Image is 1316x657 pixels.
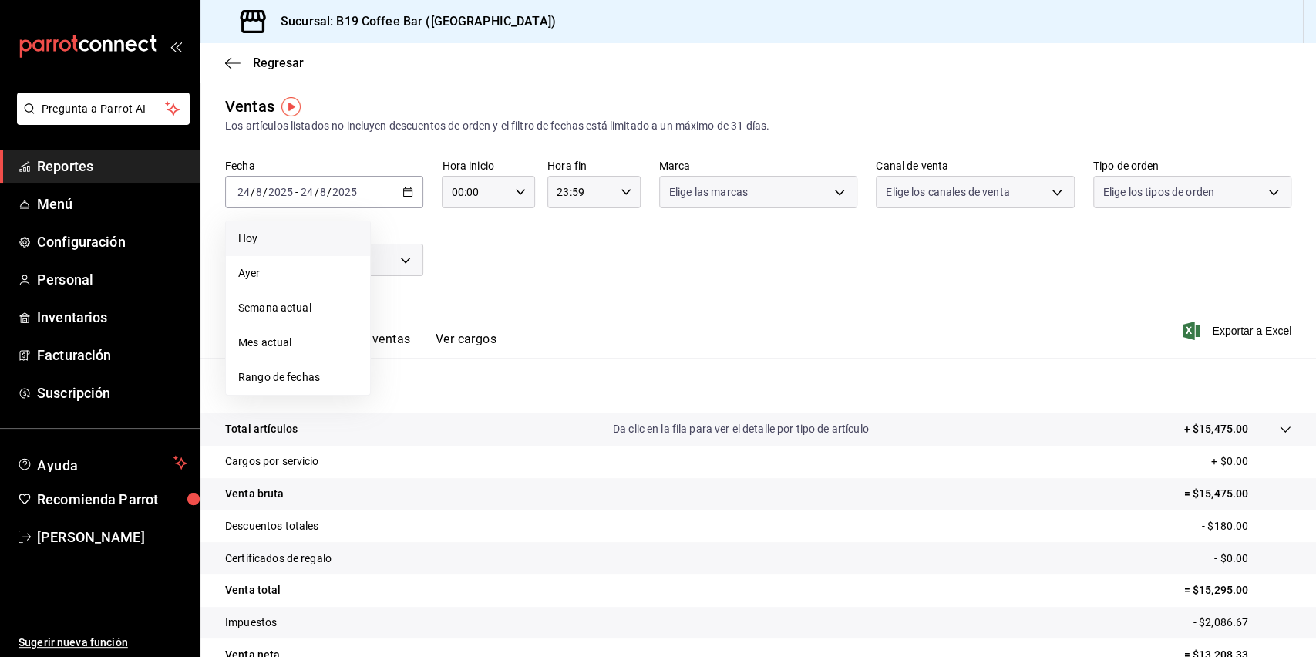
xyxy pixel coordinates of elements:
[255,186,263,198] input: --
[300,186,314,198] input: --
[37,453,167,472] span: Ayuda
[253,56,304,70] span: Regresar
[37,269,187,290] span: Personal
[1103,184,1214,200] span: Elige los tipos de orden
[1183,582,1291,598] p: = $15,295.00
[37,345,187,366] span: Facturación
[37,231,187,252] span: Configuración
[238,300,358,316] span: Semana actual
[225,376,1291,395] p: Resumen
[319,186,327,198] input: --
[225,160,423,171] label: Fecha
[37,527,187,547] span: [PERSON_NAME]
[37,194,187,214] span: Menú
[238,231,358,247] span: Hoy
[1202,518,1291,534] p: - $180.00
[1183,486,1291,502] p: = $15,475.00
[225,453,319,470] p: Cargos por servicio
[1211,453,1291,470] p: + $0.00
[37,156,187,177] span: Reportes
[263,186,268,198] span: /
[669,184,748,200] span: Elige las marcas
[225,486,284,502] p: Venta bruta
[1093,160,1291,171] label: Tipo de orden
[11,112,190,128] a: Pregunta a Parrot AI
[442,160,535,171] label: Hora inicio
[225,56,304,70] button: Regresar
[350,332,411,358] button: Ver ventas
[225,551,332,567] p: Certificados de regalo
[295,186,298,198] span: -
[42,101,166,117] span: Pregunta a Parrot AI
[1183,421,1248,437] p: + $15,475.00
[238,265,358,281] span: Ayer
[170,40,182,52] button: open_drawer_menu
[886,184,1009,200] span: Elige los canales de venta
[225,118,1291,134] div: Los artículos listados no incluyen descuentos de orden y el filtro de fechas está limitado a un m...
[238,369,358,386] span: Rango de fechas
[436,332,497,358] button: Ver cargos
[250,332,496,358] div: navigation tabs
[251,186,255,198] span: /
[225,582,281,598] p: Venta total
[37,382,187,403] span: Suscripción
[1214,551,1291,567] p: - $0.00
[332,186,358,198] input: ----
[238,335,358,351] span: Mes actual
[225,95,274,118] div: Ventas
[225,518,318,534] p: Descuentos totales
[268,186,294,198] input: ----
[37,489,187,510] span: Recomienda Parrot
[314,186,318,198] span: /
[225,615,277,631] p: Impuestos
[1186,322,1291,340] button: Exportar a Excel
[268,12,556,31] h3: Sucursal: B19 Coffee Bar ([GEOGRAPHIC_DATA])
[1193,615,1291,631] p: - $2,086.67
[281,97,301,116] img: Tooltip marker
[876,160,1074,171] label: Canal de venta
[225,421,298,437] p: Total artículos
[613,421,869,437] p: Da clic en la fila para ver el detalle por tipo de artículo
[37,307,187,328] span: Inventarios
[17,93,190,125] button: Pregunta a Parrot AI
[19,635,187,651] span: Sugerir nueva función
[327,186,332,198] span: /
[237,186,251,198] input: --
[547,160,641,171] label: Hora fin
[659,160,857,171] label: Marca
